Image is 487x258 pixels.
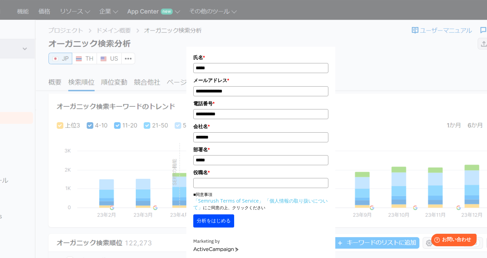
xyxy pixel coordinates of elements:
iframe: Help widget launcher [425,231,479,250]
p: ■同意事項 にご同意の上、クリックください [193,192,328,211]
label: 電話番号 [193,100,328,107]
label: 会社名 [193,123,328,130]
a: 「Semrush Terms of Service」 [193,197,264,204]
label: 役職名 [193,169,328,176]
label: 氏名 [193,54,328,61]
button: 分析をはじめる [193,214,234,228]
label: 部署名 [193,146,328,153]
div: Marketing by [193,238,328,245]
a: 「個人情報の取り扱いについて」 [193,197,328,211]
label: メールアドレス [193,77,328,84]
